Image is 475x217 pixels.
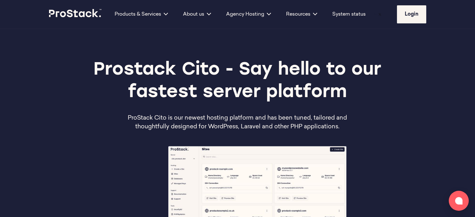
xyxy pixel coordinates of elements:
[124,114,351,131] p: ProStack Cito is our newest hosting platform and has been tuned, tailored and thoughtfully design...
[405,12,418,17] span: Login
[49,9,102,20] a: Prostack logo
[397,5,426,23] a: Login
[107,11,176,18] div: Products & Services
[87,59,388,104] h1: Prostack Cito - Say hello to our fastest server platform
[219,11,279,18] div: Agency Hosting
[332,11,366,18] a: System status
[279,11,325,18] div: Resources
[176,11,219,18] div: About us
[449,191,469,211] button: Open chat window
